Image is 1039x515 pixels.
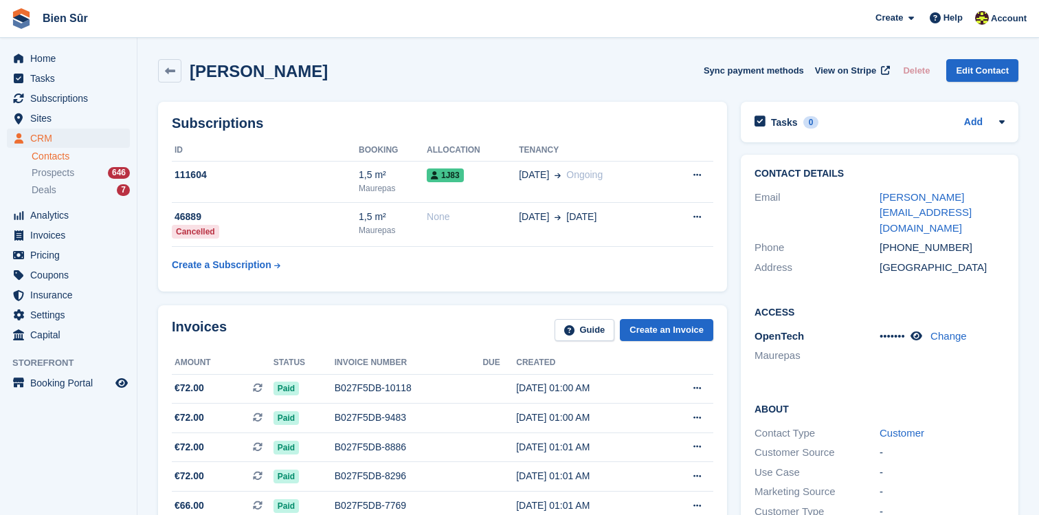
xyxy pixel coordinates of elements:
[30,226,113,245] span: Invoices
[7,109,130,128] a: menu
[930,330,967,342] a: Change
[7,69,130,88] a: menu
[880,465,1005,481] div: -
[359,182,427,195] div: Maurepas
[875,11,903,25] span: Create
[30,206,113,225] span: Analytics
[519,168,549,182] span: [DATE]
[880,427,924,439] a: Customer
[516,498,658,513] div: [DATE] 01:01 AM
[427,210,519,224] div: None
[566,169,603,180] span: Ongoing
[273,382,299,395] span: Paid
[190,62,328,80] h2: [PERSON_NAME]
[516,352,658,374] th: Created
[30,109,113,128] span: Sites
[427,168,464,182] span: 1J83
[273,470,299,483] span: Paid
[755,168,1005,179] h2: Contact Details
[7,206,130,225] a: menu
[172,352,273,374] th: Amount
[359,210,427,224] div: 1,5 m²
[566,210,596,224] span: [DATE]
[880,330,905,342] span: •••••••
[335,381,483,395] div: B027F5DB-10118
[755,240,880,256] div: Phone
[519,210,549,224] span: [DATE]
[771,116,798,129] h2: Tasks
[7,373,130,393] a: menu
[30,285,113,305] span: Insurance
[30,89,113,108] span: Subscriptions
[335,469,483,483] div: B027F5DB-8296
[335,440,483,454] div: B027F5DB-8886
[11,8,32,29] img: stora-icon-8386f47178a22dfd0bd8f6a31ec36ba5ce8667c1dd55bd0f319d3a0aa187defe.svg
[32,184,56,197] span: Deals
[519,140,664,162] th: Tenancy
[108,167,130,179] div: 646
[175,440,204,454] span: €72.00
[555,319,615,342] a: Guide
[7,265,130,285] a: menu
[803,116,819,129] div: 0
[897,59,935,82] button: Delete
[172,319,227,342] h2: Invoices
[880,191,972,234] a: [PERSON_NAME][EMAIL_ADDRESS][DOMAIN_NAME]
[335,410,483,425] div: B027F5DB-9483
[516,440,658,454] div: [DATE] 01:01 AM
[516,410,658,425] div: [DATE] 01:00 AM
[943,11,963,25] span: Help
[880,445,1005,461] div: -
[482,352,516,374] th: Due
[880,484,1005,500] div: -
[7,245,130,265] a: menu
[175,469,204,483] span: €72.00
[755,260,880,276] div: Address
[335,352,483,374] th: Invoice number
[755,330,804,342] span: OpenTech
[30,373,113,393] span: Booking Portal
[175,410,204,425] span: €72.00
[516,469,658,483] div: [DATE] 01:01 AM
[30,305,113,325] span: Settings
[964,115,983,131] a: Add
[7,285,130,305] a: menu
[12,356,137,370] span: Storefront
[273,352,335,374] th: Status
[172,225,219,239] div: Cancelled
[30,245,113,265] span: Pricing
[809,59,893,82] a: View on Stripe
[30,49,113,68] span: Home
[113,375,130,391] a: Preview store
[273,499,299,513] span: Paid
[975,11,989,25] img: Marie Tran
[880,240,1005,256] div: [PHONE_NUMBER]
[30,129,113,148] span: CRM
[30,325,113,344] span: Capital
[175,381,204,395] span: €72.00
[7,129,130,148] a: menu
[620,319,713,342] a: Create an Invoice
[755,484,880,500] div: Marketing Source
[359,168,427,182] div: 1,5 m²
[7,89,130,108] a: menu
[32,166,74,179] span: Prospects
[704,59,804,82] button: Sync payment methods
[7,305,130,325] a: menu
[172,252,280,278] a: Create a Subscription
[755,190,880,237] div: Email
[755,402,1005,415] h2: About
[7,325,130,344] a: menu
[172,258,271,272] div: Create a Subscription
[946,59,1018,82] a: Edit Contact
[172,210,359,224] div: 46889
[755,305,1005,318] h2: Access
[175,498,204,513] span: €66.00
[273,441,299,454] span: Paid
[7,49,130,68] a: menu
[30,69,113,88] span: Tasks
[880,260,1005,276] div: [GEOGRAPHIC_DATA]
[755,348,880,364] li: Maurepas
[335,498,483,513] div: B027F5DB-7769
[755,445,880,461] div: Customer Source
